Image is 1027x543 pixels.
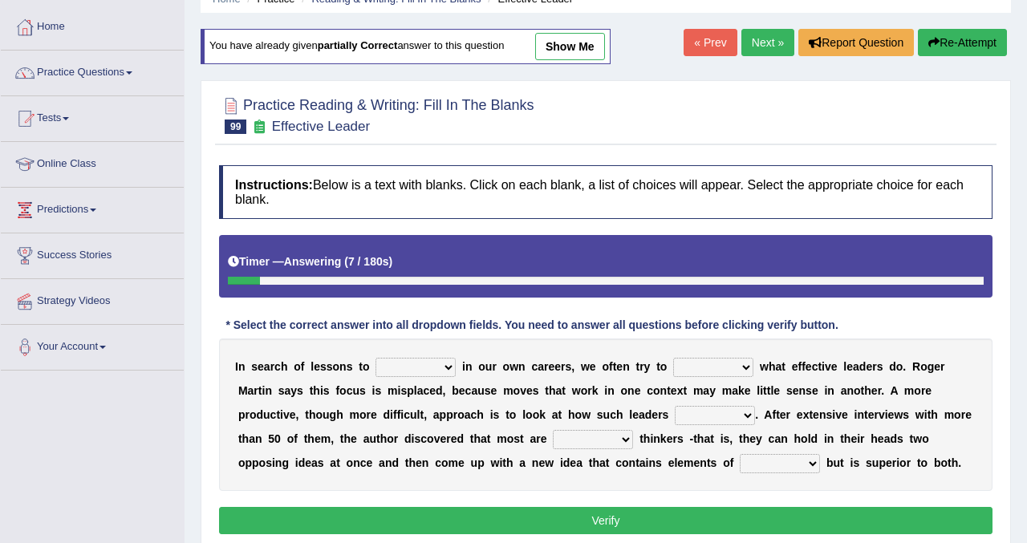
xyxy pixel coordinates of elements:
b: o [503,360,510,373]
b: s [493,408,500,421]
b: e [846,360,853,373]
b: l [522,408,526,421]
b: i [462,360,465,373]
b: r [921,384,925,397]
b: c [471,408,477,421]
b: c [423,384,429,397]
b: e [590,360,596,373]
b: v [825,360,831,373]
b: s [323,384,330,397]
b: v [879,408,885,421]
b: m [349,408,359,421]
b: k [592,384,599,397]
b: a [639,408,645,421]
b: f [802,360,806,373]
b: t [809,408,813,421]
b: r [658,408,662,421]
b: w [581,360,590,373]
b: t [818,360,822,373]
b: e [934,360,940,373]
b: t [781,360,785,373]
b: r [940,360,944,373]
b: s [903,408,909,421]
b: l [770,384,773,397]
b: e [925,384,932,397]
b: g [928,360,935,373]
b: r [878,384,882,397]
b: i [400,408,404,421]
b: i [822,360,825,373]
b: o [339,384,347,397]
b: i [262,384,265,397]
b: h [769,360,776,373]
b: o [602,360,609,373]
b: a [732,384,738,397]
b: k [539,408,546,421]
b: h [477,408,484,421]
b: s [597,408,603,421]
b: o [621,384,628,397]
b: t [420,408,424,421]
b: s [877,360,883,373]
b: e [806,360,812,373]
b: l [417,408,420,421]
b: u [352,384,359,397]
b: e [258,360,264,373]
b: partially correct [318,40,398,52]
b: o [363,360,370,373]
b: t [238,432,242,445]
b: t [767,384,771,397]
a: Practice Questions [1,51,184,91]
b: c [531,360,538,373]
a: Your Account [1,325,184,365]
b: t [776,408,780,421]
b: . [755,408,758,421]
b: h [309,408,316,421]
b: f [301,360,305,373]
b: a [556,384,562,397]
b: , [443,384,446,397]
b: d [436,384,443,397]
b: t [656,360,660,373]
b: n [799,384,806,397]
b: u [263,408,270,421]
b: v [283,408,290,421]
b: a [538,360,544,373]
b: f [772,408,776,421]
b: e [371,408,377,421]
b: r [492,360,496,373]
b: r [561,360,565,373]
b: v [520,384,526,397]
b: a [841,384,847,397]
b: r [367,408,371,421]
b: a [248,384,254,397]
div: * Select the correct answer into all dropdown fields. You need to answer all questions before cli... [219,318,845,334]
b: o [660,360,668,373]
b: n [623,360,630,373]
b: e [773,384,780,397]
b: d [889,360,896,373]
b: w [915,408,924,421]
b: A [764,408,772,421]
b: o [575,408,583,421]
b: t [258,384,262,397]
b: a [433,408,440,421]
b: l [629,408,632,421]
b: a [853,360,859,373]
b: n [660,384,668,397]
h4: Below is a text with blanks. Click on each blank, a list of choices will appear. Select the appro... [219,165,992,219]
b: n [465,360,473,373]
b: , [571,360,574,373]
b: h [336,408,343,421]
b: f [397,408,401,421]
b: e [671,384,677,397]
b: m [388,384,397,397]
b: t [667,384,671,397]
b: i [372,384,375,397]
b: ) [389,255,393,268]
b: o [513,384,521,397]
b: s [347,360,353,373]
b: m [904,384,914,397]
b: i [320,384,323,397]
b: o [896,360,903,373]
